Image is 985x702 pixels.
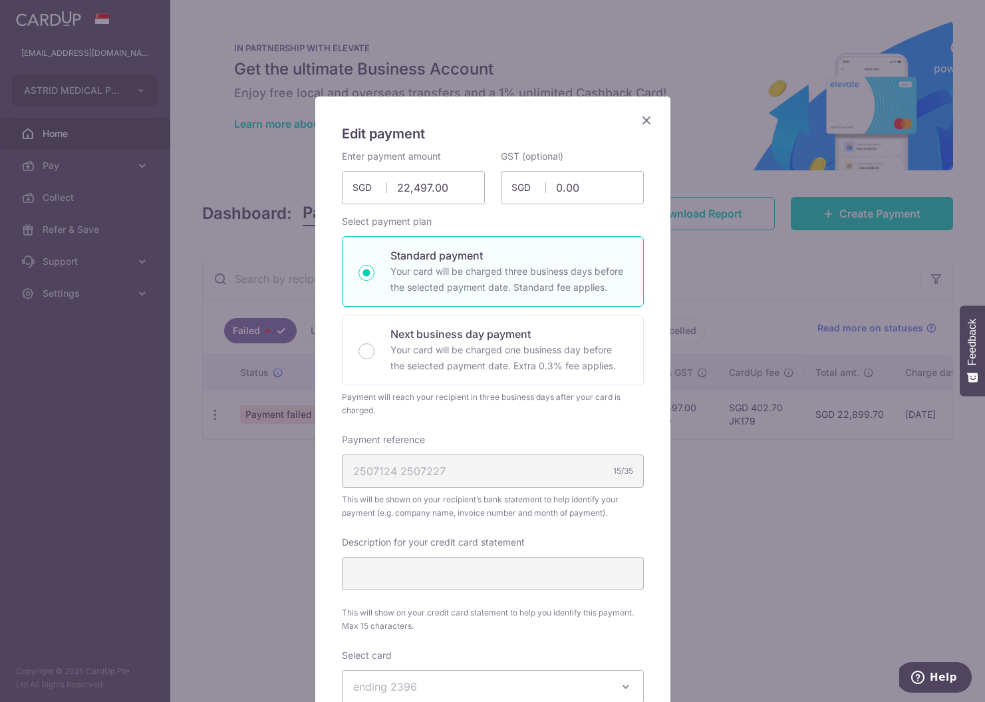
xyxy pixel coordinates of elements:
[342,649,392,662] label: Select card
[966,319,978,365] span: Feedback
[960,305,985,396] button: Feedback - Show survey
[342,150,441,163] label: Enter payment amount
[390,263,627,295] p: Your card will be charged three business days before the selected payment date. Standard fee appl...
[613,464,633,478] div: 15/35
[353,680,417,693] span: ending 2396
[899,662,972,695] iframe: Opens a widget where you can find more information
[342,391,644,417] div: Payment will reach your recipient in three business days after your card is charged.
[390,326,627,342] p: Next business day payment
[342,493,644,520] span: This will be shown on your recipient’s bank statement to help identify your payment (e.g. company...
[390,248,627,263] p: Standard payment
[342,215,432,228] label: Select payment plan
[342,123,644,144] h5: Edit payment
[638,112,654,128] button: Close
[511,181,546,194] span: SGD
[352,181,387,194] span: SGD
[342,536,525,549] label: Description for your credit card statement
[342,433,425,446] label: Payment reference
[390,342,627,374] p: Your card will be charged one business day before the selected payment date. Extra 0.3% fee applies.
[501,150,563,163] label: GST (optional)
[501,171,644,204] input: 0.00
[342,606,644,633] span: This will show on your credit card statement to help you identify this payment. Max 15 characters.
[342,171,485,204] input: 0.00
